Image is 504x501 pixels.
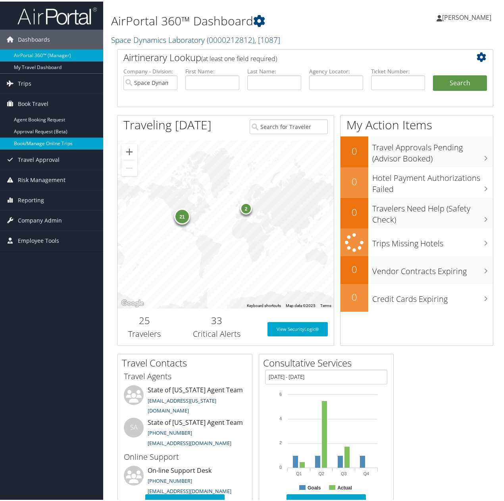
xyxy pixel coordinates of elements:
[372,198,493,224] h3: Travelers Need Help (Safety Check)
[124,369,246,380] h3: Travel Agents
[148,428,192,435] a: [PHONE_NUMBER]
[201,53,277,61] span: (at least one field required)
[340,282,493,310] a: 0Credit Cards Expiring
[18,28,50,48] span: Dashboards
[318,470,324,474] text: Q2
[123,49,456,63] h2: Airtinerary Lookup
[18,209,62,229] span: Company Admin
[442,12,491,20] span: [PERSON_NAME]
[123,115,212,132] h1: Traveling [DATE]
[111,33,280,44] a: Space Dynamics Laboratory
[340,196,493,227] a: 0Travelers Need Help (Safety Check)
[18,72,31,92] span: Trips
[263,355,393,368] h2: Consultative Services
[124,416,144,436] div: SA
[124,450,246,461] h3: Online Support
[123,312,165,326] h2: 25
[363,470,369,474] text: Q4
[250,118,328,132] input: Search for Traveler
[122,355,252,368] h2: Travel Contacts
[207,33,254,44] span: ( 0000212812 )
[254,33,280,44] span: , [ 1087 ]
[340,135,493,165] a: 0Travel Approvals Pending (Advisor Booked)
[340,115,493,132] h1: My Action Items
[279,463,282,468] tspan: 0
[371,66,425,74] label: Ticket Number:
[340,289,368,302] h2: 0
[174,207,190,223] div: 21
[279,439,282,443] tspan: 2
[185,66,239,74] label: First Name:
[308,484,321,489] text: Goals
[240,201,252,213] div: 2
[433,74,487,90] button: Search
[372,232,493,248] h3: Trips Missing Hotels
[340,255,493,282] a: 0Vendor Contracts Expiring
[372,288,493,303] h3: Credit Cards Expiring
[372,136,493,163] h3: Travel Approvals Pending (Advisor Booked)
[320,302,331,306] a: Terms (opens in new tab)
[372,167,493,193] h3: Hotel Payment Authorizations Failed
[121,159,137,175] button: Zoom out
[148,476,192,483] a: [PHONE_NUMBER]
[123,327,165,338] h3: Travelers
[340,173,368,187] h2: 0
[18,169,65,188] span: Risk Management
[296,470,302,474] text: Q1
[279,415,282,419] tspan: 4
[340,166,493,196] a: 0Hotel Payment Authorizations Failed
[120,416,250,449] li: State of [US_STATE] Agent Team
[18,189,44,209] span: Reporting
[247,301,281,307] button: Keyboard shortcuts
[340,204,368,217] h2: 0
[372,260,493,275] h3: Vendor Contracts Expiring
[279,390,282,395] tspan: 6
[340,227,493,255] a: Trips Missing Hotels
[120,384,250,416] li: State of [US_STATE] Agent Team
[18,148,60,168] span: Travel Approval
[286,302,315,306] span: Map data ©2025
[340,143,368,156] h2: 0
[148,438,231,445] a: [EMAIL_ADDRESS][DOMAIN_NAME]
[120,464,250,497] li: On-line Support Desk
[340,261,368,274] h2: 0
[18,229,59,249] span: Employee Tools
[119,297,146,307] a: Open this area in Google Maps (opens a new window)
[247,66,301,74] label: Last Name:
[148,486,231,493] a: [EMAIL_ADDRESS][DOMAIN_NAME]
[337,484,352,489] text: Actual
[121,142,137,158] button: Zoom in
[123,66,177,74] label: Company - Division:
[341,470,347,474] text: Q3
[119,297,146,307] img: Google
[17,5,97,24] img: airportal-logo.png
[177,327,256,338] h3: Critical Alerts
[18,92,48,112] span: Book Travel
[437,4,499,28] a: [PERSON_NAME]
[309,66,363,74] label: Agency Locator:
[177,312,256,326] h2: 33
[148,395,216,413] a: [EMAIL_ADDRESS][US_STATE][DOMAIN_NAME]
[267,321,328,335] a: View SecurityLogic®
[111,11,370,28] h1: AirPortal 360™ Dashboard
